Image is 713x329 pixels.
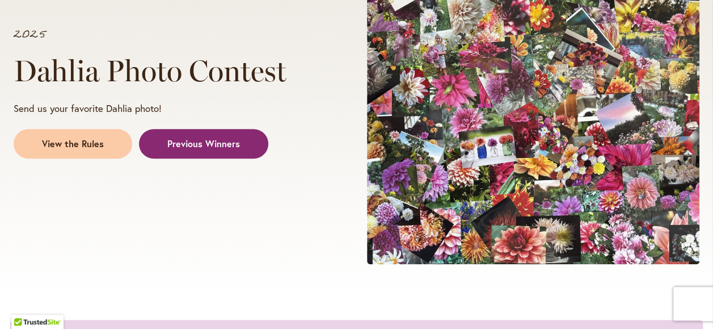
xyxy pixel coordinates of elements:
[14,102,324,115] p: Send us your favorite Dahlia photo!
[139,129,268,159] a: Previous Winners
[42,138,104,151] span: View the Rules
[14,54,324,88] h1: Dahlia Photo Contest
[167,138,240,151] span: Previous Winners
[14,29,324,40] p: 2025
[14,129,132,159] a: View the Rules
